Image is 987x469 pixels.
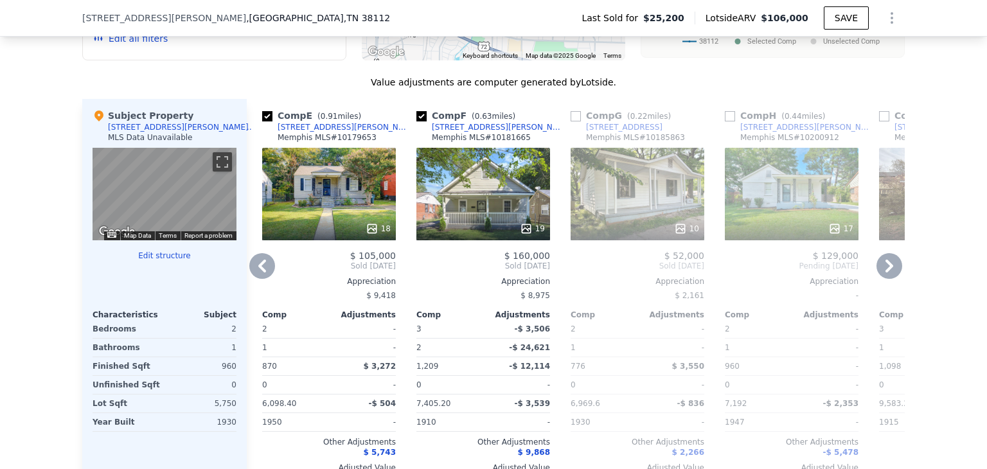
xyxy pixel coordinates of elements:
[571,276,704,287] div: Appreciation
[725,310,792,320] div: Comp
[725,437,858,447] div: Other Adjustments
[672,362,704,371] span: $ 3,550
[108,122,249,132] div: [STREET_ADDRESS][PERSON_NAME]
[416,261,550,271] span: Sold [DATE]
[368,399,396,408] span: -$ 504
[879,5,905,31] button: Show Options
[586,132,685,143] div: Memphis MLS # 10185863
[96,224,138,240] a: Open this area in Google Maps (opens a new window)
[350,251,396,261] span: $ 105,000
[93,376,162,394] div: Unfinished Sqft
[364,448,396,457] span: $ 5,743
[344,13,390,23] span: , TN 38112
[93,148,236,240] div: Street View
[725,109,830,122] div: Comp H
[167,320,236,338] div: 2
[262,362,277,371] span: 870
[332,413,396,431] div: -
[486,413,550,431] div: -
[640,413,704,431] div: -
[262,339,326,357] div: 1
[725,261,858,271] span: Pending [DATE]
[93,413,162,431] div: Year Built
[93,148,236,240] div: Map
[823,399,858,408] span: -$ 2,353
[475,112,492,121] span: 0.63
[776,112,830,121] span: ( miles)
[416,437,550,447] div: Other Adjustments
[637,310,704,320] div: Adjustments
[879,413,943,431] div: 1915
[416,109,520,122] div: Comp F
[664,251,704,261] span: $ 52,000
[366,291,396,300] span: $ 9,418
[725,399,747,408] span: 7,192
[879,362,901,371] span: 1,098
[93,32,168,45] button: Edit all filters
[571,399,600,408] span: 6,969.6
[82,12,246,24] span: [STREET_ADDRESS][PERSON_NAME]
[794,413,858,431] div: -
[571,339,635,357] div: 1
[520,291,550,300] span: $ 8,975
[262,437,396,447] div: Other Adjustments
[571,362,585,371] span: 776
[823,448,858,457] span: -$ 5,478
[672,448,704,457] span: $ 2,266
[879,399,909,408] span: 9,583.2
[706,12,761,24] span: Lotside ARV
[486,376,550,394] div: -
[725,380,730,389] span: 0
[262,380,267,389] span: 0
[467,112,520,121] span: ( miles)
[262,276,396,287] div: Appreciation
[184,232,233,239] a: Report a problem
[571,413,635,431] div: 1930
[518,448,550,457] span: $ 9,868
[879,310,946,320] div: Comp
[725,276,858,287] div: Appreciation
[747,37,796,46] text: Selected Comp
[699,37,718,46] text: 38112
[603,52,621,59] a: Terms
[365,44,407,60] img: Google
[582,12,643,24] span: Last Sold for
[879,324,884,333] span: 3
[332,320,396,338] div: -
[643,12,684,24] span: $25,200
[794,357,858,375] div: -
[93,310,164,320] div: Characteristics
[813,251,858,261] span: $ 129,000
[509,362,550,371] span: -$ 12,114
[416,399,450,408] span: 7,405.20
[677,399,704,408] span: -$ 836
[246,12,390,24] span: , [GEOGRAPHIC_DATA]
[262,324,267,333] span: 2
[416,339,481,357] div: 2
[108,132,193,143] div: MLS Data Unavailable
[167,413,236,431] div: 1930
[312,112,366,121] span: ( miles)
[416,122,565,132] a: [STREET_ADDRESS][PERSON_NAME]
[725,324,730,333] span: 2
[416,413,481,431] div: 1910
[571,324,576,333] span: 2
[824,6,869,30] button: SAVE
[740,132,839,143] div: Memphis MLS # 10200912
[416,362,438,371] span: 1,209
[167,357,236,375] div: 960
[794,376,858,394] div: -
[640,339,704,357] div: -
[725,413,789,431] div: 1947
[761,13,808,23] span: $106,000
[93,394,162,412] div: Lot Sqft
[332,339,396,357] div: -
[571,310,637,320] div: Comp
[93,109,193,122] div: Subject Property
[571,261,704,271] span: Sold [DATE]
[262,261,396,271] span: Sold [DATE]
[93,320,162,338] div: Bedrooms
[82,76,905,89] div: Value adjustments are computer generated by Lotside .
[213,152,232,172] button: Toggle fullscreen view
[432,122,565,132] div: [STREET_ADDRESS][PERSON_NAME]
